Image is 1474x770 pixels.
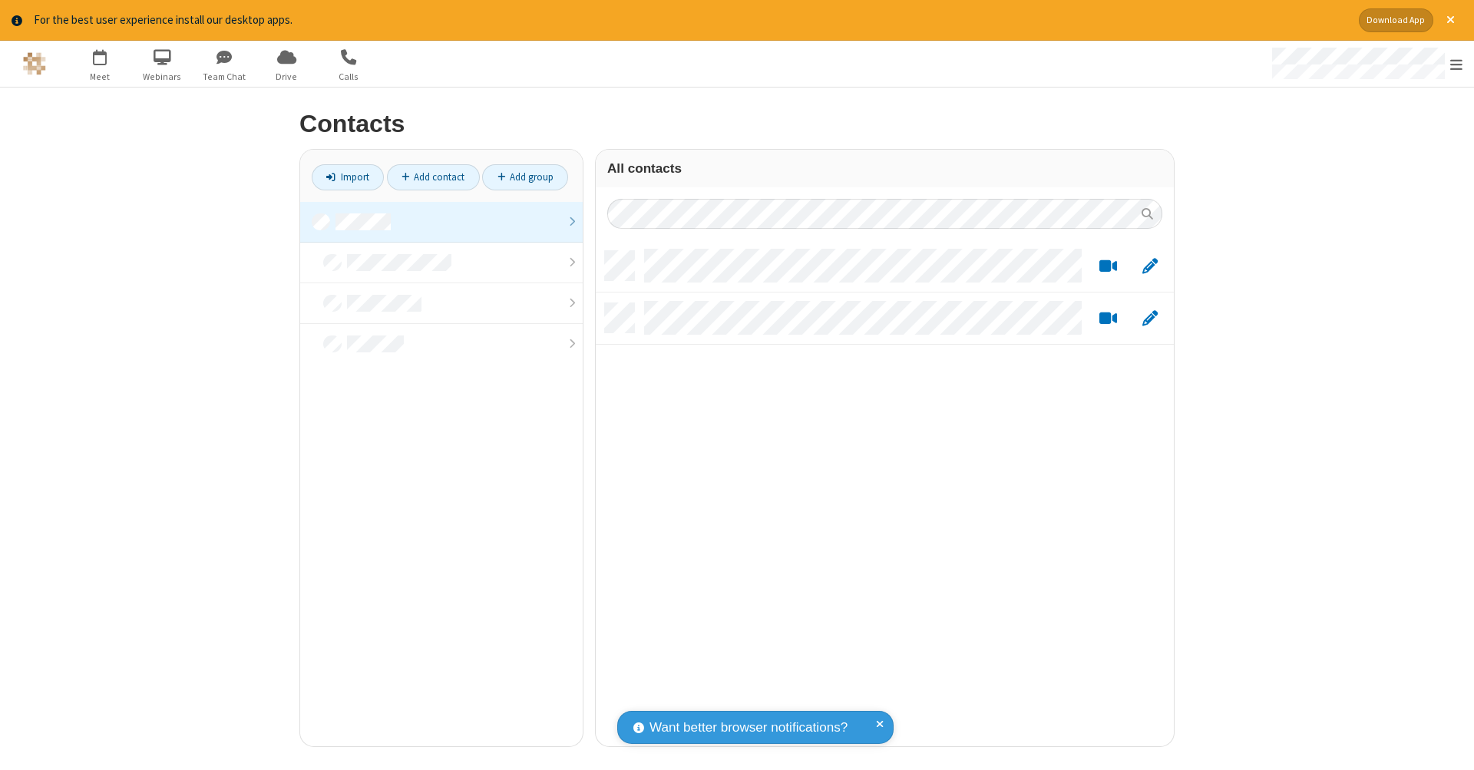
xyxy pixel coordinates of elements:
[649,718,848,738] span: Want better browser notifications?
[299,111,1175,137] h2: Contacts
[1258,41,1474,87] div: Open menu
[258,70,316,84] span: Drive
[5,41,63,87] button: Logo
[34,12,1347,29] div: For the best user experience install our desktop apps.
[1436,730,1462,759] iframe: Chat
[482,164,568,190] a: Add group
[312,164,384,190] a: Import
[23,52,46,75] img: QA Selenium DO NOT DELETE OR CHANGE
[387,164,480,190] a: Add contact
[607,161,1162,176] h3: All contacts
[320,70,378,84] span: Calls
[71,70,129,84] span: Meet
[1135,256,1165,276] button: Edit
[1135,309,1165,328] button: Edit
[1093,256,1123,276] button: Start a video meeting
[196,70,253,84] span: Team Chat
[1439,8,1462,32] button: Close alert
[134,70,191,84] span: Webinars
[1093,309,1123,328] button: Start a video meeting
[596,240,1174,748] div: grid
[1359,8,1433,32] button: Download App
